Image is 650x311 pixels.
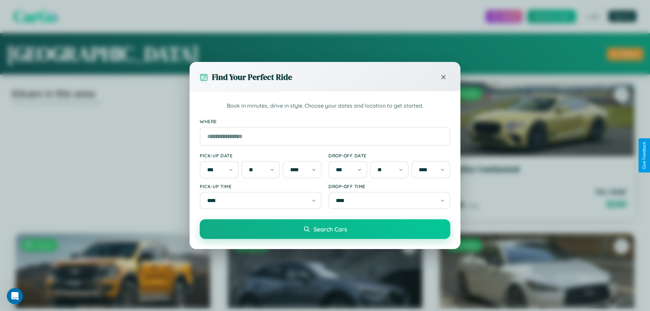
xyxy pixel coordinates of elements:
p: Book in minutes, drive in style. Choose your dates and location to get started. [200,102,450,110]
label: Where [200,118,450,124]
label: Pick-up Time [200,183,322,189]
span: Search Cars [313,225,347,233]
h3: Find Your Perfect Ride [212,71,292,83]
label: Pick-up Date [200,153,322,158]
label: Drop-off Time [328,183,450,189]
button: Search Cars [200,219,450,239]
label: Drop-off Date [328,153,450,158]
